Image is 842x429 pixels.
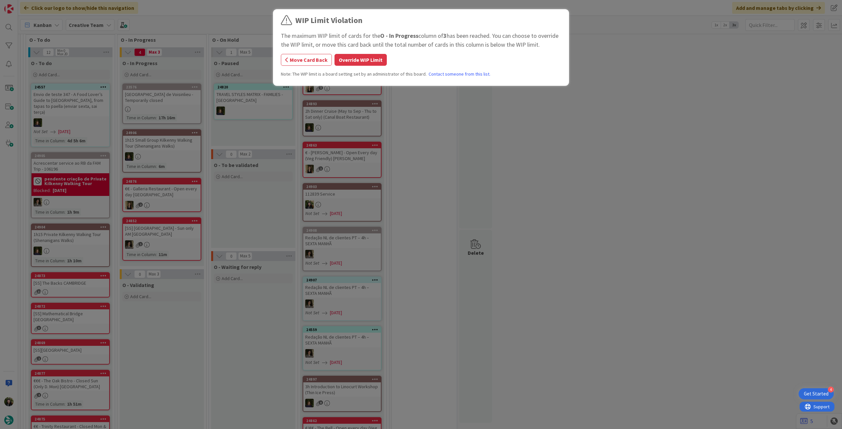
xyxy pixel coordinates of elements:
[281,54,332,66] button: Move Card Back
[14,1,30,9] span: Support
[380,32,418,39] b: O - In Progress
[828,387,834,393] div: 4
[295,14,362,26] div: WIP Limit Violation
[281,71,561,78] div: Note: The WIP limit is a board setting set by an administrator of this board.
[429,71,490,78] a: Contact someone from this list.
[443,32,447,39] b: 3
[334,54,387,66] button: Override WIP Limit
[281,31,561,49] div: The maximum WIP limit of cards for the column of has been reached. You can choose to override the...
[799,388,834,399] div: Open Get Started checklist, remaining modules: 4
[804,391,829,397] div: Get Started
